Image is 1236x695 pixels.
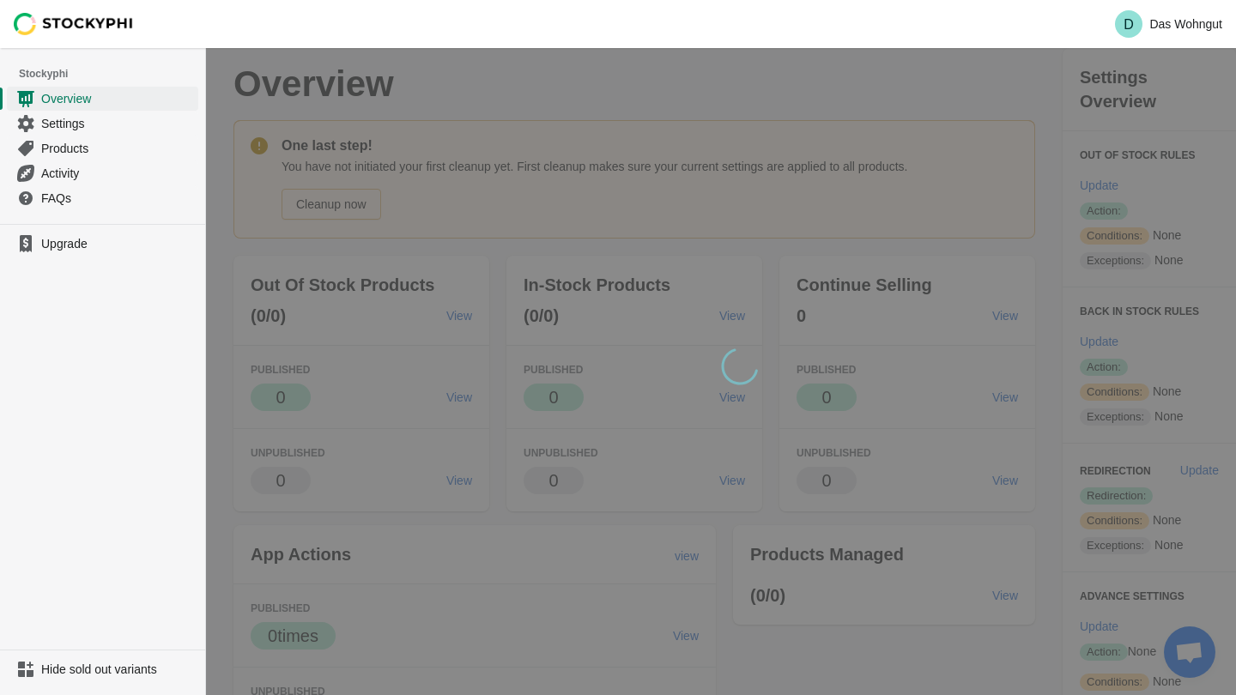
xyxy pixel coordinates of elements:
[7,160,198,185] a: Activity
[7,185,198,210] a: FAQs
[1115,10,1142,38] span: Avatar with initials D
[41,235,195,252] span: Upgrade
[41,90,195,107] span: Overview
[7,111,198,136] a: Settings
[1108,7,1229,41] button: Avatar with initials DDas Wohngut
[7,136,198,160] a: Products
[1124,17,1135,32] text: D
[7,232,198,256] a: Upgrade
[41,140,195,157] span: Products
[41,115,195,132] span: Settings
[14,13,134,35] img: Stockyphi
[7,86,198,111] a: Overview
[41,661,195,678] span: Hide sold out variants
[41,190,195,207] span: FAQs
[7,657,198,681] a: Hide sold out variants
[41,165,195,182] span: Activity
[19,65,205,82] span: Stockyphi
[1149,17,1222,31] p: Das Wohngut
